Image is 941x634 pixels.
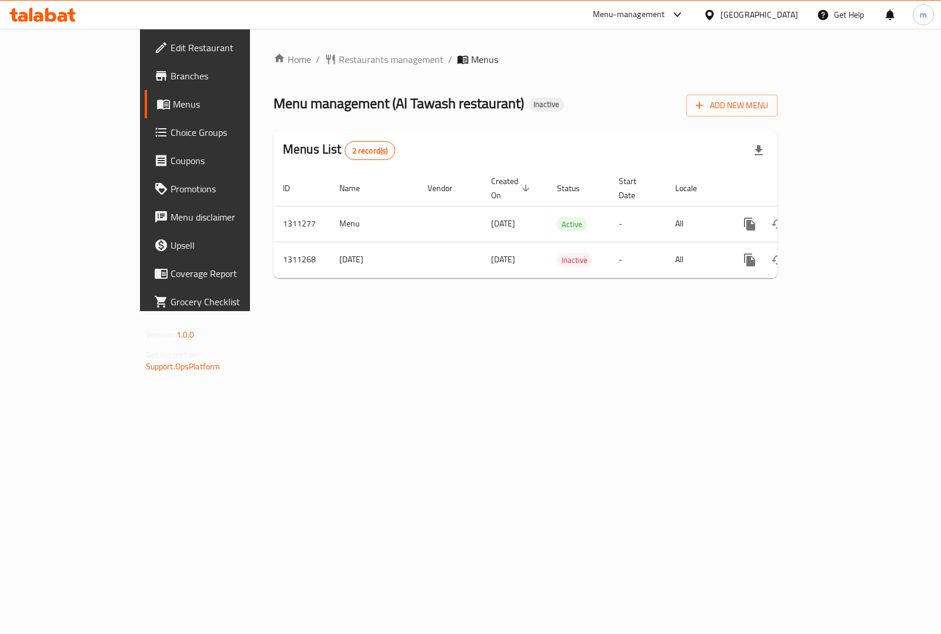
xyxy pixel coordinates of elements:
[146,347,200,362] span: Get support on:
[145,231,297,259] a: Upsell
[764,246,792,274] button: Change Status
[171,295,288,309] span: Grocery Checklist
[146,327,175,342] span: Version:
[273,90,524,116] span: Menu management ( Al Tawash restaurant )
[619,174,652,202] span: Start Date
[145,146,297,175] a: Coupons
[145,259,297,288] a: Coverage Report
[736,246,764,274] button: more
[145,34,297,62] a: Edit Restaurant
[675,181,712,195] span: Locale
[145,118,297,146] a: Choice Groups
[273,171,858,278] table: enhanced table
[529,99,564,109] span: Inactive
[171,238,288,252] span: Upsell
[696,98,768,113] span: Add New Menu
[726,171,858,206] th: Actions
[491,252,515,267] span: [DATE]
[666,206,726,242] td: All
[491,216,515,231] span: [DATE]
[745,136,773,165] div: Export file
[316,52,320,66] li: /
[764,210,792,238] button: Change Status
[273,242,330,278] td: 1311268
[339,181,375,195] span: Name
[557,217,587,231] div: Active
[609,206,666,242] td: -
[428,181,468,195] span: Vendor
[145,62,297,90] a: Branches
[171,210,288,224] span: Menu disclaimer
[146,359,221,374] a: Support.OpsPlatform
[273,206,330,242] td: 1311277
[283,181,305,195] span: ID
[339,52,443,66] span: Restaurants management
[471,52,498,66] span: Menus
[145,90,297,118] a: Menus
[609,242,666,278] td: -
[171,69,288,83] span: Branches
[491,174,533,202] span: Created On
[557,218,587,231] span: Active
[557,253,592,267] div: Inactive
[283,141,395,160] h2: Menus List
[666,242,726,278] td: All
[145,203,297,231] a: Menu disclaimer
[171,125,288,139] span: Choice Groups
[171,182,288,196] span: Promotions
[173,97,288,111] span: Menus
[736,210,764,238] button: more
[171,266,288,281] span: Coverage Report
[686,95,778,116] button: Add New Menu
[325,52,443,66] a: Restaurants management
[176,327,195,342] span: 1.0.0
[720,8,798,21] div: [GEOGRAPHIC_DATA]
[345,141,396,160] div: Total records count
[330,242,418,278] td: [DATE]
[330,206,418,242] td: Menu
[448,52,452,66] li: /
[920,8,927,21] span: m
[171,41,288,55] span: Edit Restaurant
[557,253,592,267] span: Inactive
[593,8,665,22] div: Menu-management
[345,145,395,156] span: 2 record(s)
[145,175,297,203] a: Promotions
[557,181,595,195] span: Status
[273,52,778,66] nav: breadcrumb
[145,288,297,316] a: Grocery Checklist
[171,154,288,168] span: Coupons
